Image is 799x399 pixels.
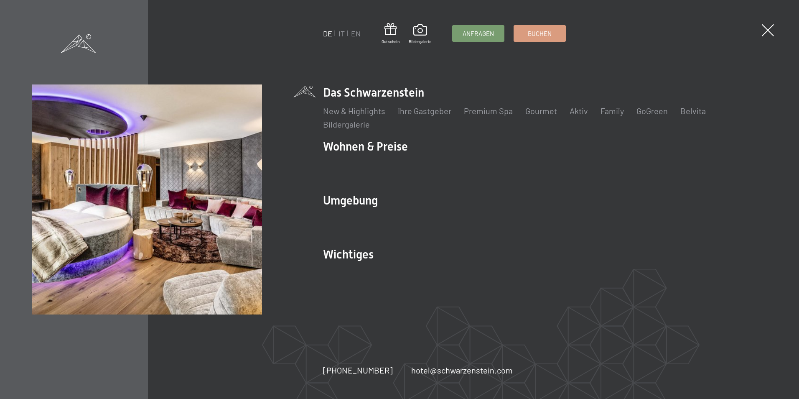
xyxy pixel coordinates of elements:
[636,106,668,116] a: GoGreen
[323,106,385,116] a: New & Highlights
[464,106,513,116] a: Premium Spa
[409,24,431,44] a: Bildergalerie
[570,106,588,116] a: Aktiv
[323,119,370,129] a: Bildergalerie
[382,38,399,44] span: Gutschein
[525,106,557,116] a: Gourmet
[398,106,451,116] a: Ihre Gastgeber
[338,29,345,38] a: IT
[528,29,552,38] span: Buchen
[323,365,393,375] span: [PHONE_NUMBER]
[32,84,262,315] img: Wellnesshotel Südtirol SCHWARZENSTEIN - Wellnessurlaub in den Alpen
[409,38,431,44] span: Bildergalerie
[453,26,504,41] a: Anfragen
[351,29,361,38] a: EN
[382,23,399,44] a: Gutschein
[601,106,624,116] a: Family
[323,364,393,376] a: [PHONE_NUMBER]
[323,29,332,38] a: DE
[680,106,706,116] a: Belvita
[463,29,494,38] span: Anfragen
[514,26,565,41] a: Buchen
[411,364,513,376] a: hotel@schwarzenstein.com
